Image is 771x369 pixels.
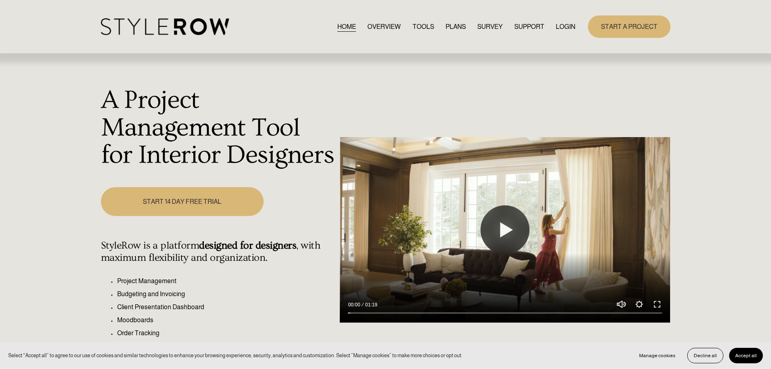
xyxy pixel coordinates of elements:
a: PLANS [446,21,466,32]
a: START 14 DAY FREE TRIAL [101,187,264,216]
img: StyleRow [101,18,229,35]
div: Duration [362,301,379,309]
a: OVERVIEW [367,21,401,32]
a: folder dropdown [514,21,544,32]
h1: A Project Management Tool for Interior Designers [101,87,336,169]
p: Select “Accept all” to agree to our use of cookies and similar technologies to enhance your brows... [8,352,463,359]
a: SURVEY [477,21,502,32]
button: Accept all [729,348,763,363]
a: LOGIN [556,21,575,32]
p: Order Tracking [117,328,336,338]
a: TOOLS [413,21,434,32]
button: Manage cookies [633,348,681,363]
p: Client Presentation Dashboard [117,302,336,312]
span: Decline all [694,353,717,358]
p: Budgeting and Invoicing [117,289,336,299]
h4: StyleRow is a platform , with maximum flexibility and organization. [101,240,336,264]
a: HOME [337,21,356,32]
button: Decline all [687,348,723,363]
span: Accept all [735,353,757,358]
p: Moodboards [117,315,336,325]
strong: designed for designers [199,240,296,251]
input: Seek [348,310,662,316]
span: SUPPORT [514,22,544,32]
p: Project Management [117,276,336,286]
span: Manage cookies [639,353,675,358]
div: Current time [348,301,362,309]
a: START A PROJECT [588,15,671,38]
button: Play [481,205,529,254]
